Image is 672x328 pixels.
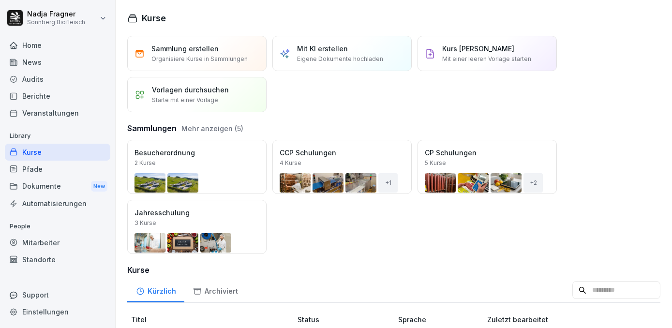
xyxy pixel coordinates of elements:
[5,104,110,121] a: Veranstaltungen
[398,314,483,325] p: Sprache
[5,71,110,88] a: Audits
[184,278,246,302] a: Archiviert
[5,128,110,144] p: Library
[127,264,660,276] h3: Kurse
[91,181,107,192] div: New
[5,195,110,212] a: Automatisierungen
[280,148,404,158] p: CCP Schulungen
[142,12,166,25] h1: Kurse
[27,10,85,18] p: Nadja Fragner
[523,173,543,193] div: + 2
[5,178,110,195] a: DokumenteNew
[151,44,219,54] p: Sammlung erstellen
[5,286,110,303] div: Support
[134,159,156,167] p: 2 Kurse
[442,44,514,54] p: Kurs [PERSON_NAME]
[5,37,110,54] a: Home
[134,208,259,218] p: Jahresschulung
[5,234,110,251] a: Mitarbeiter
[5,303,110,320] a: Einstellungen
[27,19,85,26] p: Sonnberg Biofleisch
[442,55,531,63] p: Mit einer leeren Vorlage starten
[297,44,348,54] p: Mit KI erstellen
[487,314,616,325] p: Zuletzt bearbeitet
[131,314,294,325] p: Titel
[5,54,110,71] a: News
[152,96,218,104] p: Starte mit einer Vorlage
[5,178,110,195] div: Dokumente
[5,219,110,234] p: People
[127,122,177,134] h3: Sammlungen
[151,55,248,63] p: Organisiere Kurse in Sammlungen
[425,159,446,167] p: 5 Kurse
[127,140,267,194] a: Besucherordnung2 Kurse
[272,140,412,194] a: CCP Schulungen4 Kurse+1
[5,144,110,161] a: Kurse
[425,148,550,158] p: CP Schulungen
[5,161,110,178] a: Pfade
[298,314,394,325] p: Status
[152,85,229,95] p: Vorlagen durchsuchen
[181,123,243,134] button: Mehr anzeigen (5)
[127,278,184,302] a: Kürzlich
[127,200,267,254] a: Jahresschulung3 Kurse
[5,251,110,268] a: Standorte
[378,173,398,193] div: + 1
[297,55,383,63] p: Eigene Dokumente hochladen
[134,148,259,158] p: Besucherordnung
[134,219,156,227] p: 3 Kurse
[280,159,301,167] p: 4 Kurse
[5,88,110,104] a: Berichte
[418,140,557,194] a: CP Schulungen5 Kurse+2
